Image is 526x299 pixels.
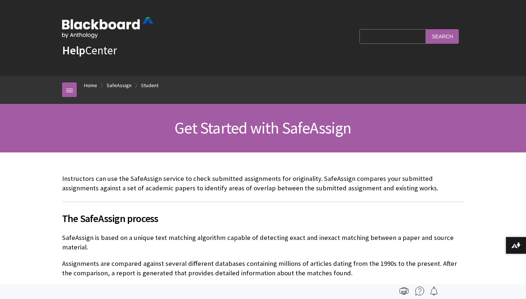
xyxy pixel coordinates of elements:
[415,287,424,295] img: More help
[62,211,464,226] span: The SafeAssign process
[107,81,131,90] a: SafeAssign
[400,287,408,295] img: Print
[62,17,153,38] img: Blackboard by Anthology
[62,259,464,278] p: Assignments are compared against several different databases containing millions of articles dati...
[426,29,459,43] input: Search
[62,233,464,252] p: SafeAssign is based on a unique text matching algorithm capable of detecting exact and inexact ma...
[62,43,117,58] a: HelpCenter
[84,81,97,90] a: Home
[430,287,438,295] img: Follow this page
[141,81,159,90] a: Student
[62,43,85,58] strong: Help
[175,118,351,138] span: Get Started with SafeAssign
[62,174,464,193] p: Instructors can use the SafeAssign service to check submitted assignments for originality. SafeAs...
